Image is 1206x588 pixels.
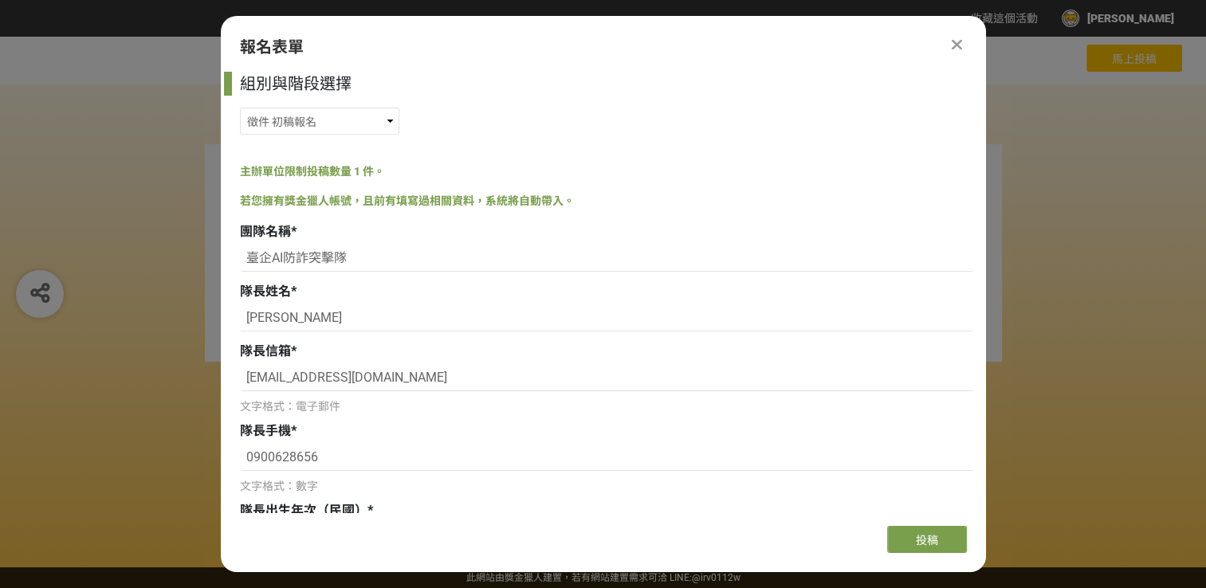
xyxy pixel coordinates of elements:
[1086,45,1182,72] button: 馬上投稿
[466,572,740,583] span: 可洽 LINE:
[240,343,291,359] span: 隊長信箱
[240,503,367,518] span: 隊長出生年次（民國）
[1112,53,1157,65] span: 馬上投稿
[916,534,938,547] span: 投稿
[692,572,740,583] a: @irv0112w
[240,224,291,239] span: 團隊名稱
[240,165,385,178] span: 主辦單位限制投稿數量 1 件。
[466,572,648,583] a: 此網站由獎金獵人建置，若有網站建置需求
[887,526,967,553] button: 投稿
[240,194,575,207] span: 若您擁有獎金獵人帳號，且前有填寫過相關資料，系統將自動帶入。
[240,72,973,96] div: 組別與階段選擇
[971,12,1038,25] span: 收藏這個活動
[240,400,340,413] span: 文字格式：電子郵件
[240,284,291,299] span: 隊長姓名
[240,37,304,57] span: 報名表單
[240,480,318,492] span: 文字格式：數字
[240,423,291,438] span: 隊長手機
